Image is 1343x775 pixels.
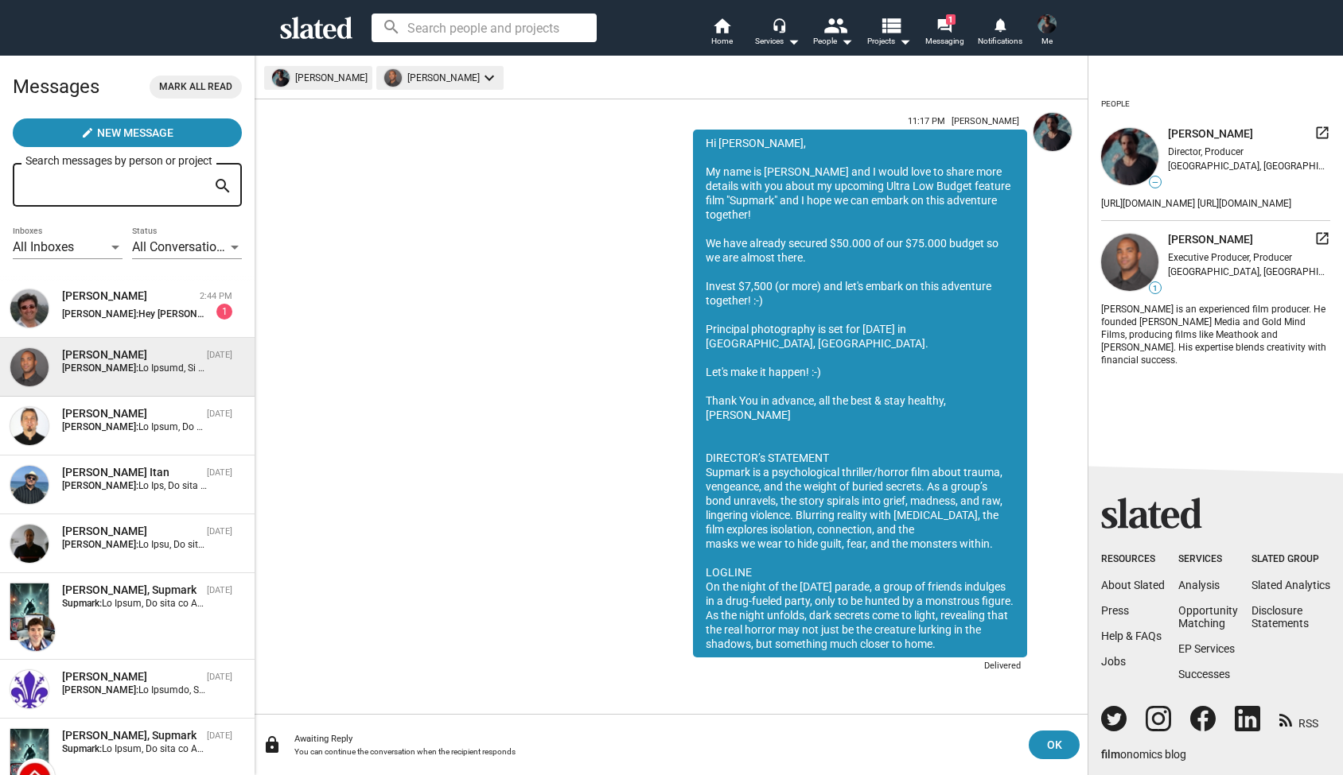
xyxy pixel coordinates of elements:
div: Joseph Muhammad [62,347,200,362]
div: You can continue the conversation when the recipient responds [294,747,1016,756]
div: People [813,32,853,51]
span: All Inboxes [13,239,74,254]
mat-icon: people [823,14,847,37]
span: Mark all read [159,79,232,95]
div: Sam R. Itan [62,465,200,480]
div: Slated Group [1252,553,1330,566]
time: [DATE] [207,730,232,741]
mat-icon: headset_mic [772,17,786,32]
div: Delivered [693,657,1027,677]
time: 2:44 PM [200,291,232,301]
span: OK [1041,730,1067,759]
a: Jobs [1101,655,1126,668]
button: New Message [13,118,242,147]
span: — [1150,178,1161,187]
input: Search people and projects [372,14,597,42]
strong: [PERSON_NAME]: [62,539,138,550]
div: Hi [PERSON_NAME], My name is [PERSON_NAME] and I would love to share more details with you about ... [693,130,1027,657]
a: OpportunityMatching [1178,604,1238,630]
strong: [PERSON_NAME]: [62,308,138,320]
strong: [PERSON_NAME]: [62,684,138,696]
div: Ivan Lenev [62,524,200,539]
img: Ivan Lenev [10,525,49,563]
a: 1Messaging [917,16,972,51]
span: [PERSON_NAME] [1168,126,1253,141]
a: Notifications [972,16,1028,51]
mat-icon: arrow_drop_down [895,32,914,51]
img: Joseph Muhammad [10,348,49,386]
div: Antonio Gennari [62,669,200,684]
a: Home [694,16,749,51]
img: undefined [1101,128,1158,185]
img: Alexander Bruckner [1034,113,1072,151]
mat-icon: notifications [992,17,1007,32]
span: [PERSON_NAME] [1168,232,1253,247]
strong: [PERSON_NAME]: [62,480,138,491]
img: undefined [1101,234,1158,291]
span: Messaging [925,32,964,51]
button: Projects [861,16,917,51]
div: People [1101,93,1130,115]
div: [GEOGRAPHIC_DATA], [GEOGRAPHIC_DATA], [GEOGRAPHIC_DATA] [1168,266,1330,277]
div: David Gregory, Supmark [62,583,200,598]
button: Mark all read [150,76,242,99]
mat-chip: [PERSON_NAME] [376,66,504,90]
button: Services [749,16,805,51]
mat-icon: search [213,174,232,199]
div: [URL][DOMAIN_NAME] [URL][DOMAIN_NAME] [1101,195,1330,211]
span: Notifications [978,32,1022,51]
mat-icon: home [712,16,731,35]
a: EP Services [1178,642,1235,655]
img: Erman Kaplama [10,407,49,445]
strong: [PERSON_NAME]: [62,362,138,374]
a: RSS [1279,707,1318,731]
div: 1 [216,304,232,320]
span: film [1101,748,1120,761]
h2: Messages [13,68,99,106]
div: Executive Producer, Producer [1168,252,1330,263]
mat-icon: view_list [879,14,902,37]
div: Services [1178,553,1238,566]
img: David Gregory [17,613,55,651]
div: [PERSON_NAME] is an experienced film producer. He founded [PERSON_NAME] Media and Gold Mind Films... [1101,300,1330,367]
span: Hey [PERSON_NAME], Thanks for reaching out. Let’s have a look. Send a pitch deck, budget, and scr... [138,308,1118,320]
mat-icon: launch [1314,231,1330,246]
span: Projects [867,32,911,51]
img: Alexander Bruckner [1037,14,1057,33]
time: [DATE] [207,585,232,595]
mat-icon: lock [263,735,282,754]
button: OK [1029,730,1080,759]
time: [DATE] [207,672,232,682]
span: 1 [1150,284,1161,293]
img: Sam R. Itan [10,466,49,504]
mat-icon: arrow_drop_down [837,32,856,51]
span: Me [1041,32,1053,51]
mat-icon: create [81,126,94,139]
span: All Conversations [132,239,230,254]
div: Awaiting Reply [294,734,1016,744]
img: John M Lopes [10,289,49,327]
a: About Slated [1101,579,1165,591]
div: Elvis Miolan, Supmark [62,728,200,743]
a: Alexander Bruckner [1030,110,1075,680]
span: New Message [97,118,173,147]
a: Analysis [1178,579,1220,591]
a: Slated Analytics [1252,579,1330,591]
div: [GEOGRAPHIC_DATA], [GEOGRAPHIC_DATA], [GEOGRAPHIC_DATA] [1168,161,1330,172]
strong: [PERSON_NAME]: [62,421,138,432]
div: Resources [1101,553,1165,566]
mat-icon: forum [936,17,952,33]
img: undefined [384,69,402,87]
a: filmonomics blog [1101,734,1186,762]
span: [PERSON_NAME] [952,116,1019,126]
strong: Supmark: [62,743,102,754]
span: 11:17 PM [908,116,945,126]
div: Erman Kaplama [62,406,200,421]
button: Alexander BrucknerMe [1028,11,1066,52]
a: Help & FAQs [1101,630,1162,642]
time: [DATE] [207,526,232,537]
time: [DATE] [207,409,232,419]
a: DisclosureStatements [1252,604,1309,630]
strong: Supmark: [62,598,102,609]
time: [DATE] [207,467,232,478]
